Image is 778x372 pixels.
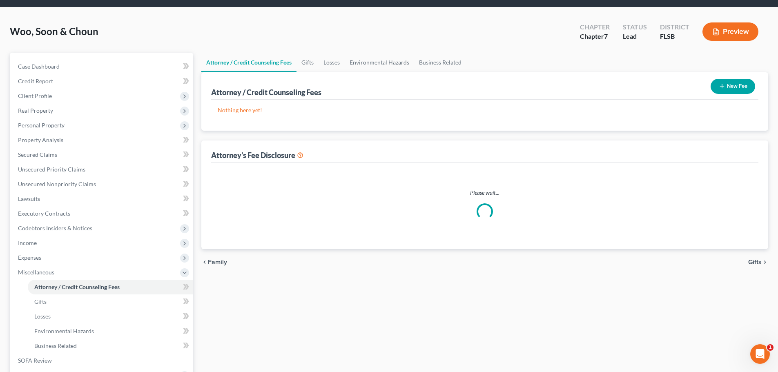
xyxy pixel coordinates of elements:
[18,151,57,158] span: Secured Claims
[201,259,208,265] i: chevron_left
[748,259,762,265] span: Gifts
[11,162,193,177] a: Unsecured Priority Claims
[18,357,52,364] span: SOFA Review
[580,22,610,32] div: Chapter
[18,225,92,232] span: Codebtors Insiders & Notices
[711,79,755,94] button: New Fee
[604,32,608,40] span: 7
[11,177,193,192] a: Unsecured Nonpriority Claims
[11,147,193,162] a: Secured Claims
[18,63,60,70] span: Case Dashboard
[11,59,193,74] a: Case Dashboard
[201,259,227,265] button: chevron_left Family
[34,342,77,349] span: Business Related
[18,269,54,276] span: Miscellaneous
[345,53,414,72] a: Environmental Hazards
[11,192,193,206] a: Lawsuits
[18,180,96,187] span: Unsecured Nonpriority Claims
[18,92,52,99] span: Client Profile
[18,210,70,217] span: Executory Contracts
[218,106,752,114] p: Nothing here yet!
[34,327,94,334] span: Environmental Hazards
[319,53,345,72] a: Losses
[28,324,193,339] a: Environmental Hazards
[208,259,227,265] span: Family
[34,313,51,320] span: Losses
[414,53,466,72] a: Business Related
[28,280,193,294] a: Attorney / Credit Counseling Fees
[623,32,647,41] div: Lead
[28,339,193,353] a: Business Related
[750,344,770,364] iframe: Intercom live chat
[18,254,41,261] span: Expenses
[211,87,321,97] div: Attorney / Credit Counseling Fees
[18,78,53,85] span: Credit Report
[18,122,65,129] span: Personal Property
[28,309,193,324] a: Losses
[18,195,40,202] span: Lawsuits
[296,53,319,72] a: Gifts
[11,206,193,221] a: Executory Contracts
[580,32,610,41] div: Chapter
[660,22,689,32] div: District
[623,22,647,32] div: Status
[11,74,193,89] a: Credit Report
[767,344,774,351] span: 1
[702,22,758,41] button: Preview
[10,25,98,37] span: Woo, Soon & Choun
[748,259,768,265] button: Gifts chevron_right
[211,150,303,160] div: Attorney's Fee Disclosure
[34,298,47,305] span: Gifts
[660,32,689,41] div: FLSB
[18,166,85,173] span: Unsecured Priority Claims
[18,136,63,143] span: Property Analysis
[18,107,53,114] span: Real Property
[201,53,296,72] a: Attorney / Credit Counseling Fees
[11,353,193,368] a: SOFA Review
[11,133,193,147] a: Property Analysis
[18,239,37,246] span: Income
[28,294,193,309] a: Gifts
[762,259,768,265] i: chevron_right
[218,189,752,197] p: Please wait...
[34,283,120,290] span: Attorney / Credit Counseling Fees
